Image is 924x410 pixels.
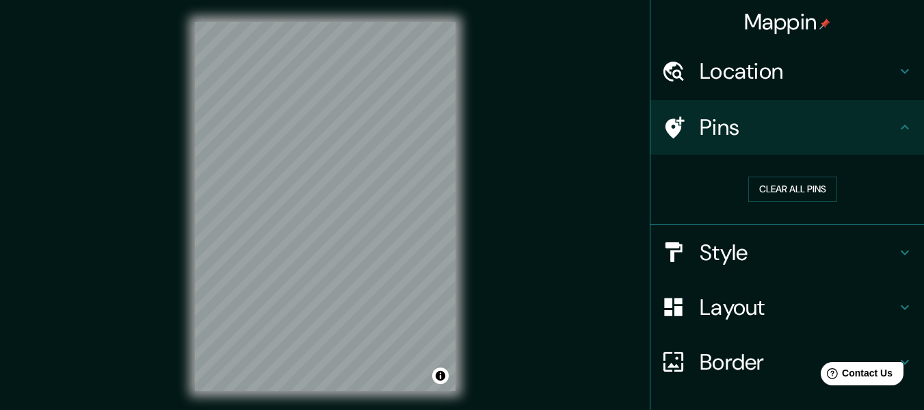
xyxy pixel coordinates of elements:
[819,18,830,29] img: pin-icon.png
[700,239,897,266] h4: Style
[432,368,449,384] button: Toggle attribution
[650,225,924,280] div: Style
[650,100,924,155] div: Pins
[744,8,831,36] h4: Mappin
[700,348,897,376] h4: Border
[802,357,909,395] iframe: Help widget launcher
[700,294,897,321] h4: Layout
[700,57,897,85] h4: Location
[195,22,456,391] canvas: Map
[748,177,837,202] button: Clear all pins
[650,44,924,99] div: Location
[700,114,897,141] h4: Pins
[650,280,924,335] div: Layout
[650,335,924,389] div: Border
